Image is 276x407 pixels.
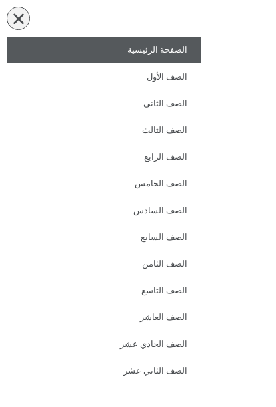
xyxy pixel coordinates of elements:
a: الصف الثاني [7,90,201,117]
a: الصف الثامن [7,251,201,277]
a: الصف الثاني عشر [7,358,201,384]
a: الصف العاشر [7,304,201,331]
a: الصف الثالث [7,117,201,144]
a: الصف الرابع [7,144,201,170]
div: כפתור פתיחת תפריט [7,7,30,30]
a: الصف الأول [7,63,201,90]
a: الصف السادس [7,197,201,224]
a: الصف الحادي عشر [7,331,201,358]
a: الصف الخامس [7,170,201,197]
a: الصف السابع [7,224,201,251]
a: الصفحة الرئيسية [7,37,201,63]
a: الصف التاسع [7,277,201,304]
